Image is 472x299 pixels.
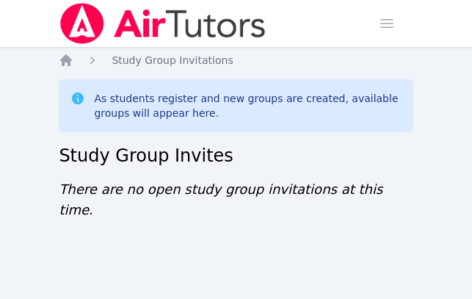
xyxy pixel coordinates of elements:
[59,3,266,44] img: Air Tutors
[59,53,413,68] nav: Breadcrumb
[94,91,401,120] div: As students register and new groups are created, available groups will appear here.
[112,53,233,68] a: Study Group Invitations
[59,181,382,217] span: There are no open study group invitations at this time.
[112,54,233,66] span: Study Group Invitations
[59,144,413,167] h2: Study Group Invites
